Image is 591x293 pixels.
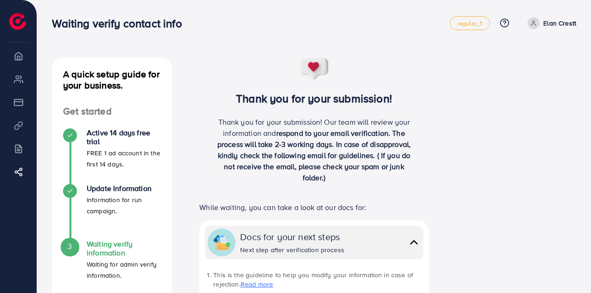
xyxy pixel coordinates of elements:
[213,234,230,251] img: collapse
[212,116,416,183] p: Thank you for your submission! Our team will review your information and
[524,17,576,29] a: Elan Crestt
[240,230,344,243] div: Docs for your next steps
[52,128,172,184] li: Active 14 days free trial
[458,20,482,26] span: regular_1
[552,251,584,286] iframe: Chat
[52,69,172,91] h4: A quick setup guide for your business.
[407,236,420,249] img: collapse
[52,17,189,30] h3: Waiting verify contact info
[87,194,161,217] p: Information for run campaign.
[9,13,26,30] img: logo
[241,280,273,289] a: Read more
[217,128,411,183] span: respond to your email verification. The process will take 2-3 working days. In case of disapprova...
[299,57,330,81] img: success
[52,184,172,240] li: Update Information
[450,16,490,30] a: regular_1
[199,202,429,213] p: While waiting, you can take a look at our docs for:
[87,184,161,193] h4: Update Information
[68,241,72,252] span: 3
[213,270,423,289] li: This is the guideline to help you modify your information in case of rejection.
[543,18,576,29] p: Elan Crestt
[87,240,161,257] h4: Waiting verify information
[187,92,442,105] h3: Thank you for your submission!
[240,245,344,255] div: Next step after verification process
[87,147,161,170] p: FREE 1 ad account in the first 14 days.
[87,128,161,146] h4: Active 14 days free trial
[87,259,161,281] p: Waiting for admin verify information.
[52,106,172,117] h4: Get started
